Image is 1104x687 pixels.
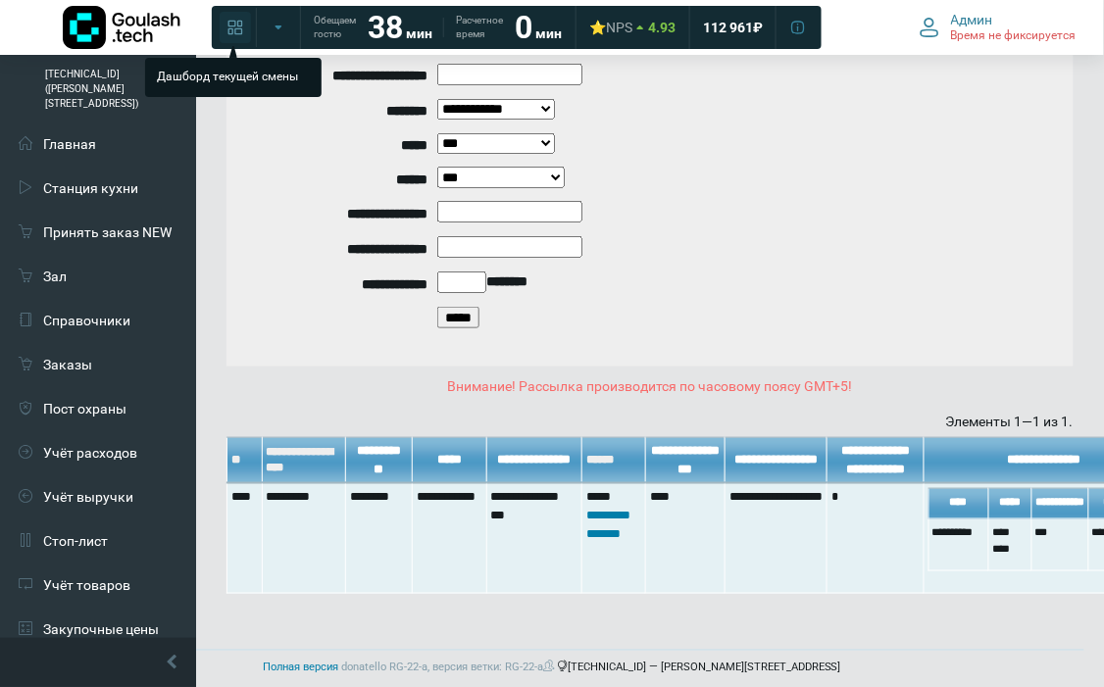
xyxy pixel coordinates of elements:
span: Расчетное время [456,14,503,41]
a: Обещаем гостю 38 мин Расчетное время 0 мин [302,10,574,45]
a: Полная версия [263,662,338,674]
span: donatello RG-22-a, версия ветки: RG-22-a [341,662,557,674]
span: NPS [606,20,632,35]
span: ₽ [753,19,763,36]
span: Обещаем гостю [314,14,356,41]
a: ⭐NPS 4.93 [577,10,687,45]
span: Админ [951,11,993,28]
a: 112 961 ₽ [691,10,775,45]
strong: 0 [515,9,532,46]
span: Внимание! Рассылка производится по часовому поясу GMT+5! [447,378,853,394]
div: Элементы 1—1 из 1. [226,412,1074,432]
span: Время не фиксируется [951,28,1077,44]
span: 112 961 [703,19,753,36]
strong: 38 [368,9,403,46]
img: Логотип компании Goulash.tech [63,6,180,49]
span: мин [535,25,562,41]
div: ⭐ [589,19,632,36]
span: Дашборд текущей смены [157,70,298,83]
button: Админ Время не фиксируется [908,7,1088,48]
span: 4.93 [648,19,676,36]
footer: [TECHNICAL_ID] — [PERSON_NAME][STREET_ADDRESS] [20,650,1084,687]
span: мин [406,25,432,41]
